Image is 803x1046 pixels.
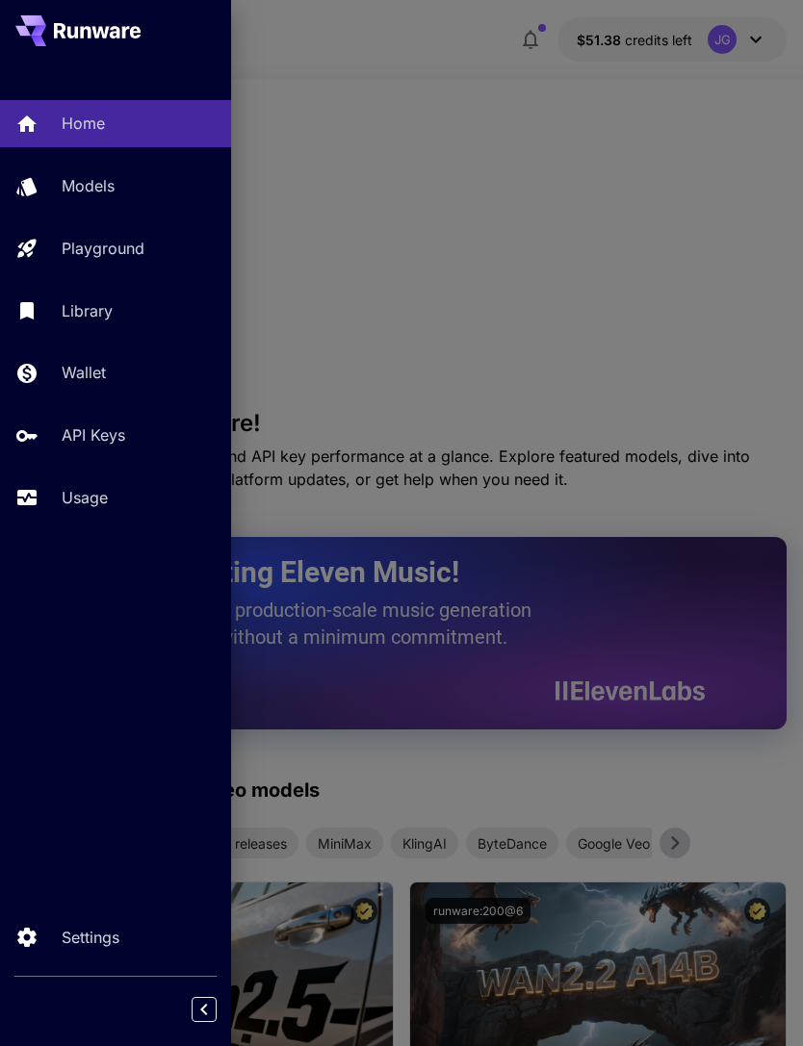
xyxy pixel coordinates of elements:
[192,997,217,1022] button: Collapse sidebar
[62,174,115,197] p: Models
[206,992,231,1027] div: Collapse sidebar
[62,926,119,949] p: Settings
[62,423,125,446] p: API Keys
[62,361,106,384] p: Wallet
[62,486,108,509] p: Usage
[62,237,144,260] p: Playground
[62,299,113,322] p: Library
[62,112,105,135] p: Home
